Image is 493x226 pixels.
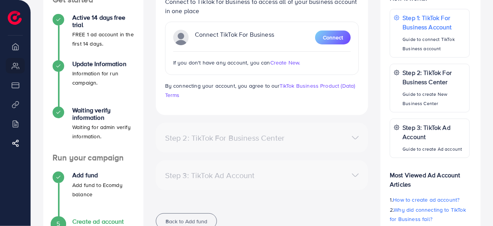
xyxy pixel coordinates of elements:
h4: Update Information [72,60,134,68]
span: How to create ad account? [393,196,460,204]
p: Step 1: TikTok For Business Account [403,13,466,32]
button: Connect [315,31,351,44]
p: Step 3: TikTok Ad Account [403,123,466,141]
p: Guide to create New Business Center [403,90,466,108]
span: If you don't have any account, you can [173,59,270,66]
p: 1. [390,195,470,204]
p: Information for run campaign. [72,69,134,87]
p: Step 2: TikTok For Business Center [403,68,466,87]
h4: Add fund [72,172,134,179]
li: Add fund [43,172,143,218]
li: Waiting verify information [43,107,143,153]
p: By connecting your account, you agree to our [165,81,359,100]
h4: Waiting verify information [72,107,134,121]
li: Active 14 days free trial [43,14,143,60]
p: Most Viewed Ad Account Articles [390,164,470,189]
p: Guide to connect TikTok Business account [403,35,466,53]
p: 2. [390,205,470,224]
p: FREE 1 ad account in the first 14 days. [72,30,134,48]
img: logo [8,11,22,25]
h4: Run your campaign [43,153,143,163]
span: Create New. [270,59,300,66]
p: Guide to create Ad account [403,144,466,154]
li: Update Information [43,60,143,107]
img: TikTok partner [173,30,189,45]
p: Add fund to Ecomdy balance [72,180,134,199]
span: Back to Add fund [165,218,207,225]
h4: Active 14 days free trial [72,14,134,29]
p: Waiting for admin verify information. [72,122,134,141]
p: Connect TikTok For Business [195,30,274,45]
h4: Create ad account [72,218,134,225]
span: Connect [323,34,343,41]
iframe: Chat [460,191,487,220]
span: Why did connecting to TikTok for Business fail? [390,206,466,223]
